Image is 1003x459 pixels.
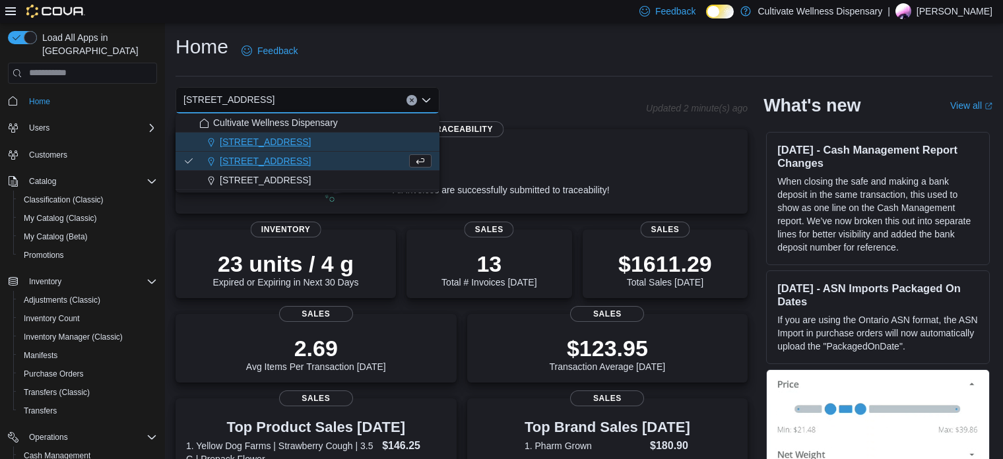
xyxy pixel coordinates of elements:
[640,222,690,237] span: Sales
[550,335,666,372] div: Transaction Average [DATE]
[220,173,311,187] span: [STREET_ADDRESS]
[24,195,104,205] span: Classification (Classic)
[985,102,992,110] svg: External link
[29,150,67,160] span: Customers
[525,419,690,435] h3: Top Brand Sales [DATE]
[18,210,157,226] span: My Catalog (Classic)
[763,95,860,116] h2: What's new
[13,309,162,328] button: Inventory Count
[236,38,303,64] a: Feedback
[13,291,162,309] button: Adjustments (Classic)
[18,247,157,263] span: Promotions
[24,387,90,398] span: Transfers (Classic)
[758,3,882,19] p: Cultivate Wellness Dispensary
[26,5,85,18] img: Cova
[393,158,609,195] div: All invoices are successfully submitted to traceability!
[706,18,707,19] span: Dark Mode
[29,432,68,443] span: Operations
[176,113,439,190] div: Choose from the following options
[420,121,503,137] span: Traceability
[176,133,439,152] button: [STREET_ADDRESS]
[13,346,162,365] button: Manifests
[24,173,61,189] button: Catalog
[18,247,69,263] a: Promotions
[279,390,353,406] span: Sales
[406,95,417,106] button: Clear input
[29,276,61,287] span: Inventory
[18,292,157,308] span: Adjustments (Classic)
[24,213,97,224] span: My Catalog (Classic)
[3,119,162,137] button: Users
[176,152,439,171] button: [STREET_ADDRESS]
[3,145,162,164] button: Customers
[18,210,102,226] a: My Catalog (Classic)
[24,173,157,189] span: Catalog
[3,172,162,191] button: Catalog
[24,350,57,361] span: Manifests
[777,313,979,353] p: If you are using the Ontario ASN format, the ASN Import in purchase orders will now automatically...
[29,123,49,133] span: Users
[24,147,73,163] a: Customers
[13,191,162,209] button: Classification (Classic)
[29,176,56,187] span: Catalog
[24,274,67,290] button: Inventory
[18,311,157,326] span: Inventory Count
[777,175,979,254] p: When closing the safe and making a bank deposit in the same transaction, this used to show as one...
[18,348,63,363] a: Manifests
[186,419,446,435] h3: Top Product Sales [DATE]
[24,146,157,163] span: Customers
[29,96,50,107] span: Home
[13,209,162,228] button: My Catalog (Classic)
[257,44,298,57] span: Feedback
[24,120,55,136] button: Users
[18,384,95,400] a: Transfers (Classic)
[24,332,123,342] span: Inventory Manager (Classic)
[24,274,157,290] span: Inventory
[3,92,162,111] button: Home
[18,329,128,345] a: Inventory Manager (Classic)
[220,154,311,168] span: [STREET_ADDRESS]
[24,369,84,379] span: Purchase Orders
[888,3,890,19] p: |
[618,251,712,288] div: Total Sales [DATE]
[13,383,162,402] button: Transfers (Classic)
[246,335,386,361] p: 2.69
[655,5,696,18] span: Feedback
[465,222,514,237] span: Sales
[18,229,93,245] a: My Catalog (Beta)
[525,439,645,452] dt: 1. Pharm Grown
[24,313,80,324] span: Inventory Count
[24,93,157,109] span: Home
[176,113,439,133] button: Cultivate Wellness Dispensary
[24,429,157,445] span: Operations
[18,192,109,208] a: Classification (Classic)
[18,311,85,326] a: Inventory Count
[18,366,157,382] span: Purchase Orders
[18,229,157,245] span: My Catalog (Beta)
[706,5,734,18] input: Dark Mode
[18,348,157,363] span: Manifests
[18,329,157,345] span: Inventory Manager (Classic)
[24,429,73,445] button: Operations
[176,34,228,60] h1: Home
[570,390,644,406] span: Sales
[777,282,979,308] h3: [DATE] - ASN Imports Packaged On Dates
[550,335,666,361] p: $123.95
[3,272,162,291] button: Inventory
[441,251,536,277] p: 13
[13,365,162,383] button: Purchase Orders
[421,95,432,106] button: Close list of options
[37,31,157,57] span: Load All Apps in [GEOGRAPHIC_DATA]
[950,100,992,111] a: View allExternal link
[213,251,359,288] div: Expired or Expiring in Next 30 Days
[3,428,162,446] button: Operations
[13,328,162,346] button: Inventory Manager (Classic)
[917,3,992,19] p: [PERSON_NAME]
[13,246,162,264] button: Promotions
[570,306,644,322] span: Sales
[24,94,55,109] a: Home
[646,103,748,113] p: Updated 2 minute(s) ago
[895,3,911,19] div: John Robinson
[176,171,439,190] button: [STREET_ADDRESS]
[246,335,386,372] div: Avg Items Per Transaction [DATE]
